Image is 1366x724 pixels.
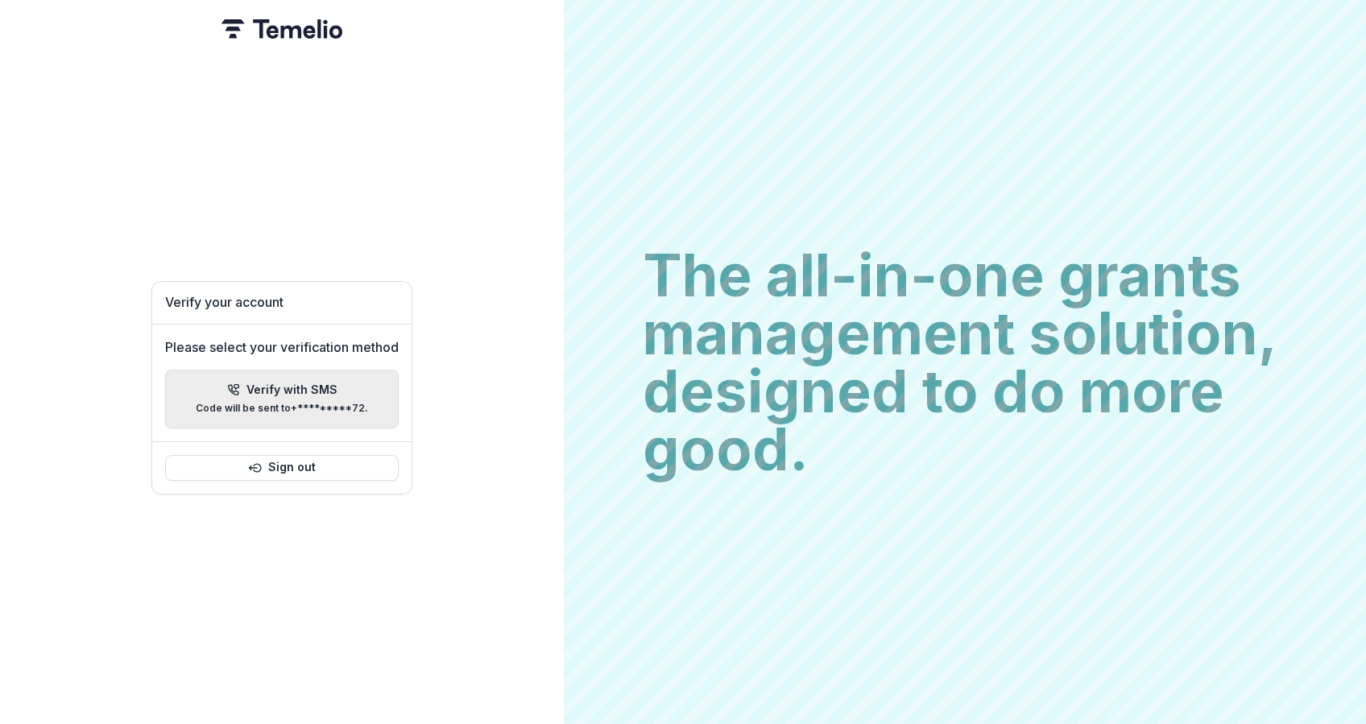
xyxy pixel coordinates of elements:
[165,295,399,310] h1: Verify your account
[221,19,342,39] img: Temelio
[246,383,337,397] p: Verify with SMS
[165,455,399,481] button: Sign out
[165,370,399,428] button: Verify with SMSCode will be sent to+*********72.
[165,337,399,357] p: Please select your verification method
